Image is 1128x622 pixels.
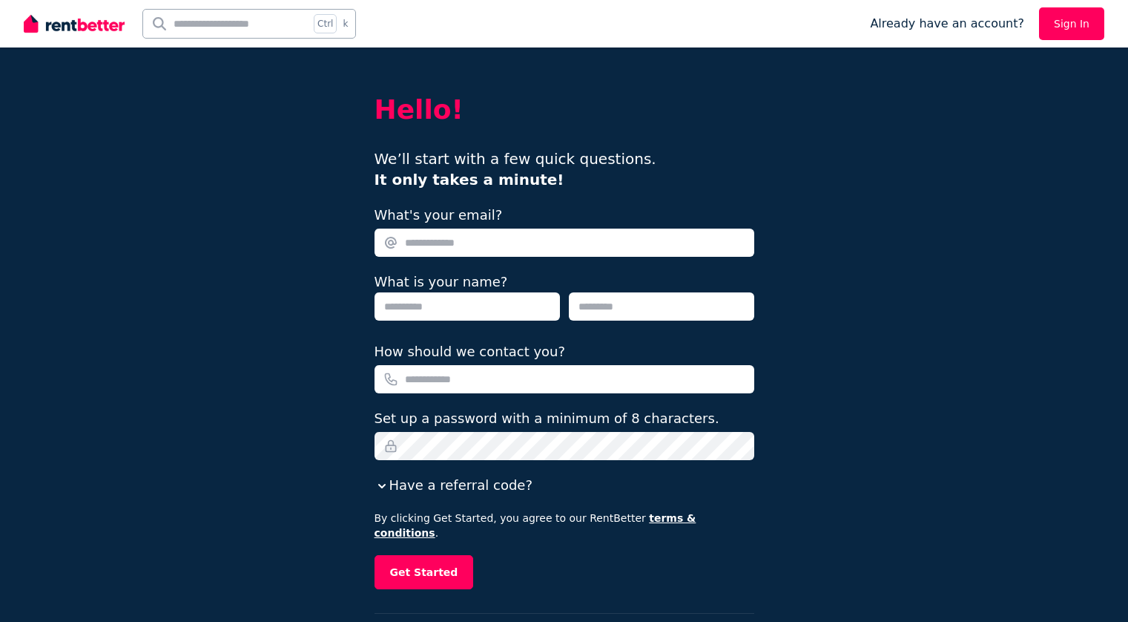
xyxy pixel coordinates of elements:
a: Sign In [1039,7,1104,40]
button: Get Started [375,555,474,589]
label: What is your name? [375,274,508,289]
h2: Hello! [375,95,754,125]
b: It only takes a minute! [375,171,564,189]
label: What's your email? [375,205,503,226]
span: We’ll start with a few quick questions. [375,150,656,189]
label: Set up a password with a minimum of 8 characters. [375,408,719,429]
img: RentBetter [24,13,125,35]
span: k [343,18,348,30]
label: How should we contact you? [375,341,566,362]
button: Have a referral code? [375,475,532,496]
span: Ctrl [314,14,337,33]
p: By clicking Get Started, you agree to our RentBetter . [375,511,754,540]
span: Already have an account? [870,15,1024,33]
